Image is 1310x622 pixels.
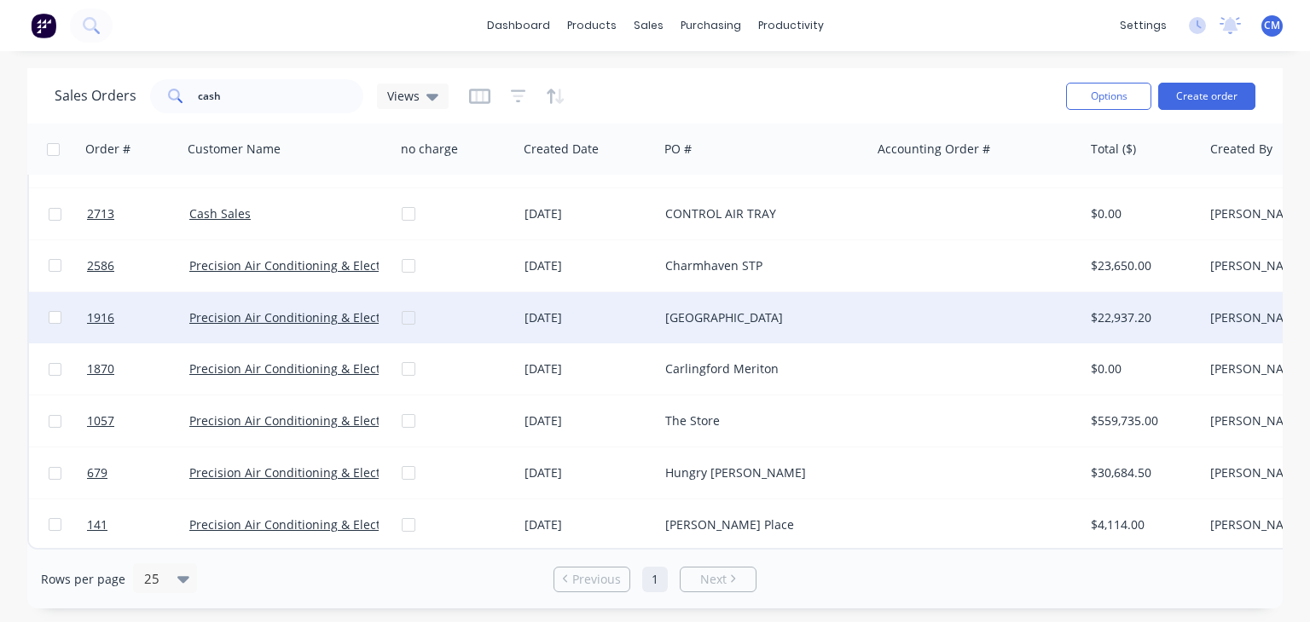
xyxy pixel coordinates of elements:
[87,292,189,343] a: 1916
[189,412,447,429] a: Precision Air Conditioning & Electrical Pty Ltd
[1091,257,1191,274] div: $23,650.00
[1091,205,1191,222] div: $0.00
[750,13,832,38] div: productivity
[524,141,599,158] div: Created Date
[1158,83,1255,110] button: Create order
[559,13,625,38] div: products
[878,141,990,158] div: Accounting Order #
[625,13,672,38] div: sales
[525,412,652,429] div: [DATE]
[665,257,855,274] div: Charmhaven STP
[1066,83,1151,110] button: Options
[1111,13,1175,38] div: settings
[1091,141,1136,158] div: Total ($)
[1091,309,1191,326] div: $22,937.20
[1091,360,1191,377] div: $0.00
[642,567,668,592] a: Page 1 is your current page
[87,309,114,326] span: 1916
[189,309,447,325] a: Precision Air Conditioning & Electrical Pty Ltd
[547,567,763,592] ul: Pagination
[87,257,114,274] span: 2586
[681,571,756,588] a: Next page
[554,571,629,588] a: Previous page
[525,516,652,533] div: [DATE]
[87,499,189,550] a: 141
[664,141,692,158] div: PO #
[478,13,559,38] a: dashboard
[189,360,447,377] a: Precision Air Conditioning & Electrical Pty Ltd
[665,309,855,326] div: [GEOGRAPHIC_DATA]
[189,516,447,533] a: Precision Air Conditioning & Electrical Pty Ltd
[1264,18,1280,33] span: CM
[665,464,855,481] div: Hungry [PERSON_NAME]
[188,141,281,158] div: Customer Name
[525,257,652,274] div: [DATE]
[525,309,652,326] div: [DATE]
[31,13,56,38] img: Factory
[87,395,189,446] a: 1057
[87,412,114,429] span: 1057
[665,205,855,222] div: CONTROL AIR TRAY
[85,141,130,158] div: Order #
[87,464,107,481] span: 679
[665,412,855,429] div: The Store
[1210,141,1272,158] div: Created By
[700,571,727,588] span: Next
[387,87,420,105] span: Views
[189,205,251,222] a: Cash Sales
[1091,516,1191,533] div: $4,114.00
[55,88,136,104] h1: Sales Orders
[525,360,652,377] div: [DATE]
[665,360,855,377] div: Carlingford Meriton
[198,79,364,113] input: Search...
[87,240,189,291] a: 2586
[87,360,114,377] span: 1870
[1091,412,1191,429] div: $559,735.00
[87,188,189,239] a: 2713
[525,464,652,481] div: [DATE]
[401,141,458,158] div: no charge
[572,571,621,588] span: Previous
[665,516,855,533] div: [PERSON_NAME] Place
[189,257,447,274] a: Precision Air Conditioning & Electrical Pty Ltd
[41,571,125,588] span: Rows per page
[525,205,652,222] div: [DATE]
[87,516,107,533] span: 141
[87,205,114,222] span: 2713
[1091,464,1191,481] div: $30,684.50
[672,13,750,38] div: purchasing
[189,464,447,481] a: Precision Air Conditioning & Electrical Pty Ltd
[87,447,189,498] a: 679
[87,343,189,395] a: 1870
